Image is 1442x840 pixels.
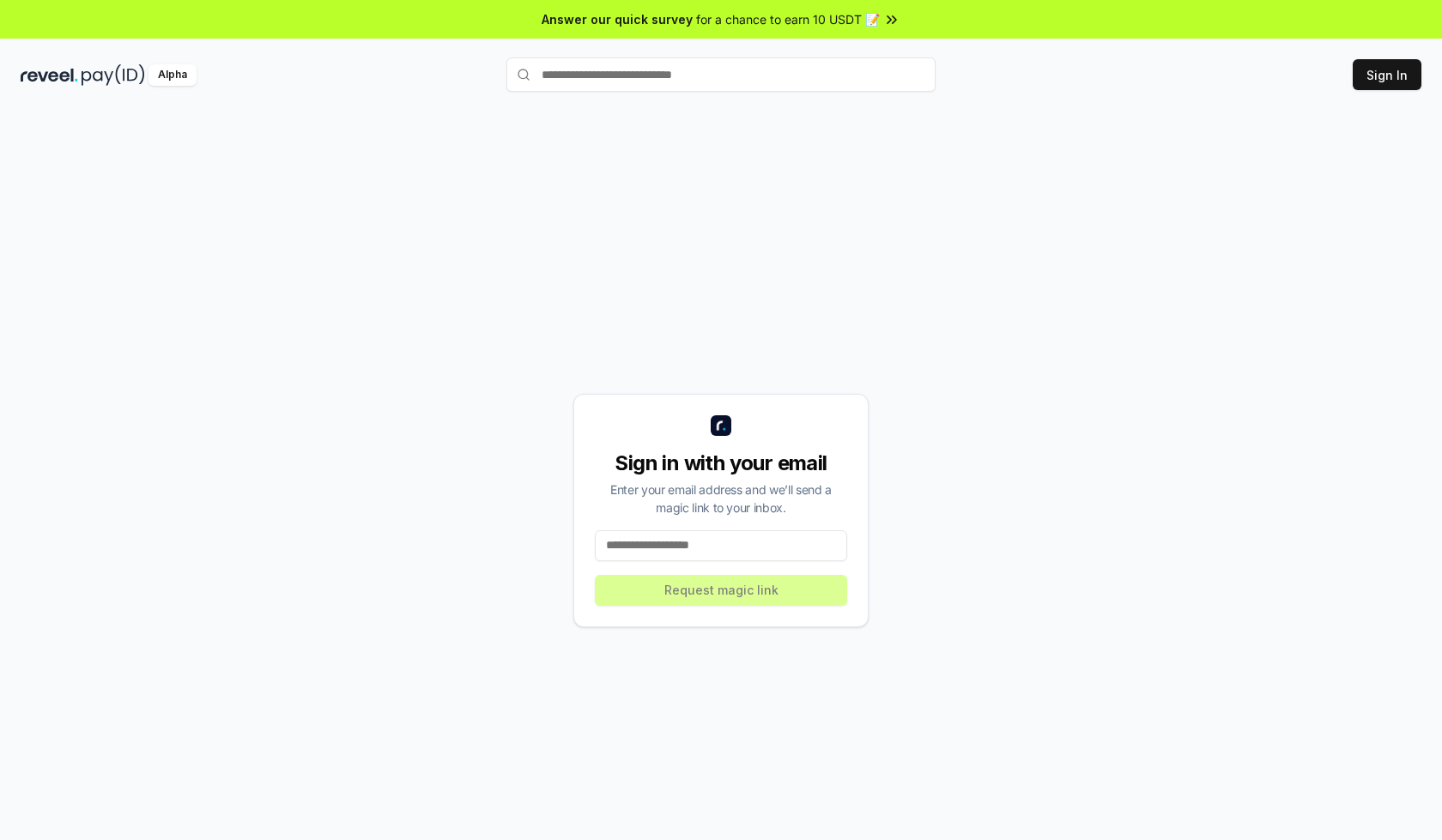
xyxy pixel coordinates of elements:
[21,64,78,86] img: reveel_dark
[696,10,880,28] span: for a chance to earn 10 USDT 📝
[542,10,693,28] span: Answer our quick survey
[82,64,145,86] img: pay_id
[711,415,731,436] img: logo_small
[595,480,847,517] div: Enter your email address and we’ll send a magic link to your inbox.
[148,64,197,86] div: Alpha
[1353,59,1421,90] button: Sign In
[595,450,847,477] div: Sign in with your email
